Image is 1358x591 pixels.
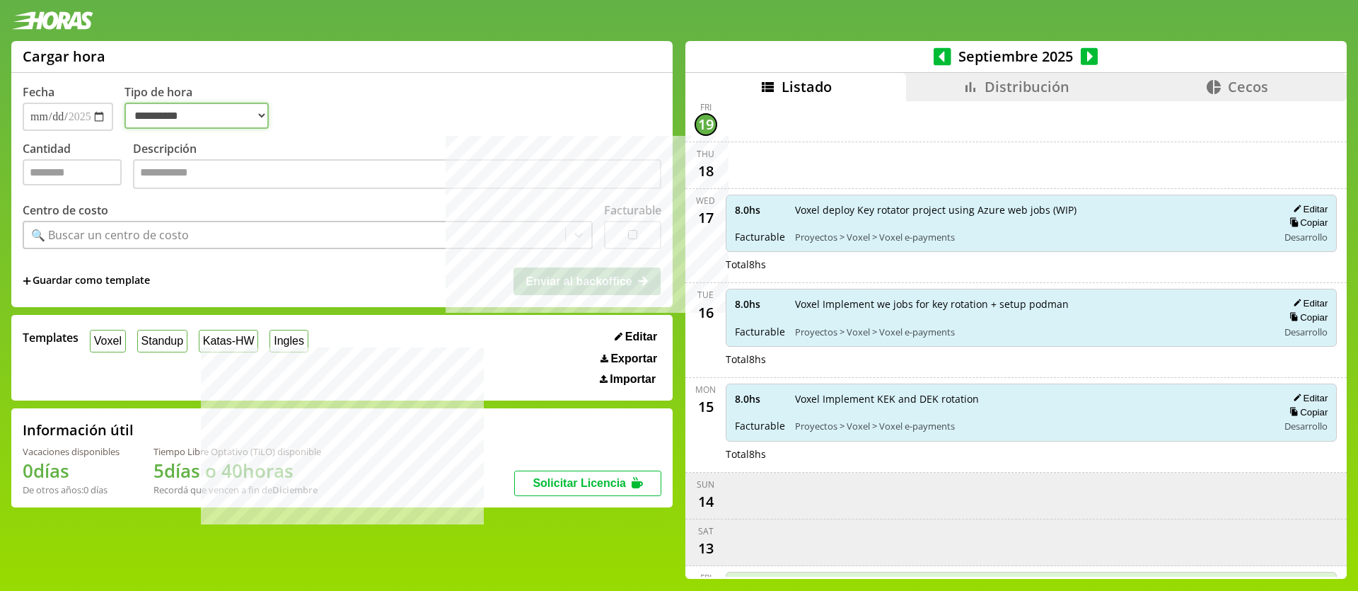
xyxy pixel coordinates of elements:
div: Sat [698,525,714,537]
span: + [23,273,31,289]
div: 15 [695,396,717,418]
span: Solicitar Licencia [533,477,626,489]
b: Diciembre [272,483,318,496]
button: Editar [1289,297,1328,309]
span: Proyectos > Voxel > Voxel e-payments [795,231,1269,243]
div: Wed [696,195,715,207]
div: De otros años: 0 días [23,483,120,496]
span: 8.0 hs [735,203,785,217]
span: Proyectos > Voxel > Voxel e-payments [795,420,1269,432]
button: Ingles [269,330,308,352]
div: 13 [695,537,717,560]
button: Standup [137,330,187,352]
div: 18 [695,160,717,183]
label: Descripción [133,141,661,193]
span: Desarrollo [1284,326,1328,338]
img: logotipo [11,11,93,30]
div: Thu [697,148,714,160]
span: Facturable [735,230,785,243]
h2: Información útil [23,420,134,440]
select: Tipo de hora [124,103,269,129]
button: Solicitar Licencia [514,471,661,496]
textarea: Descripción [133,159,661,189]
span: Voxel Implement we jobs for key rotation + setup podman [795,297,1269,311]
span: Proyectos > Voxel > Voxel e-payments [795,326,1269,338]
input: Cantidad [23,159,122,185]
div: Recordá que vencen a fin de [153,483,321,496]
div: 16 [695,301,717,323]
span: 8.0 hs [735,392,785,406]
h1: 0 días [23,458,120,483]
div: Fri [700,101,712,113]
div: 19 [695,113,717,136]
div: Total 8 hs [726,352,1337,366]
span: Exportar [610,352,657,365]
div: Fri [700,572,712,584]
h1: Cargar hora [23,47,105,66]
div: Tiempo Libre Optativo (TiLO) disponible [153,445,321,458]
div: 17 [695,207,717,229]
button: Editar [1289,203,1328,215]
div: Mon [695,384,716,396]
button: Editar [1289,392,1328,404]
span: Facturable [735,419,785,432]
button: Voxel [90,330,126,352]
div: Vacaciones disponibles [23,445,120,458]
span: 8.0 hs [735,297,785,311]
span: Editar [625,331,657,343]
div: 🔍 Buscar un centro de costo [31,227,189,243]
span: Distribución [985,77,1069,96]
button: Copiar [1285,406,1328,418]
button: Editar [610,330,661,344]
div: Total 8 hs [726,447,1337,461]
span: Desarrollo [1284,420,1328,432]
h1: 5 días o 40 horas [153,458,321,483]
label: Fecha [23,84,54,100]
label: Centro de costo [23,202,108,218]
button: Copiar [1285,217,1328,229]
div: 14 [695,490,717,513]
span: Desarrollo [1284,231,1328,243]
button: Katas-HW [199,330,259,352]
span: Importar [610,373,656,386]
label: Facturable [604,202,661,218]
button: Exportar [596,352,661,366]
div: Sun [697,478,714,490]
span: Facturable [735,325,785,338]
span: Cecos [1228,77,1268,96]
span: Listado [782,77,832,96]
div: Tue [697,289,714,301]
span: Voxel Implement KEK and DEK rotation [795,392,1269,406]
div: scrollable content [685,101,1347,578]
label: Cantidad [23,141,133,193]
div: Total 8 hs [726,258,1337,271]
span: Templates [23,330,79,345]
button: Copiar [1285,311,1328,323]
span: Septiembre 2025 [951,47,1081,66]
span: Voxel deploy Key rotator project using Azure web jobs (WIP) [795,203,1269,217]
span: +Guardar como template [23,273,150,289]
label: Tipo de hora [124,84,280,131]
